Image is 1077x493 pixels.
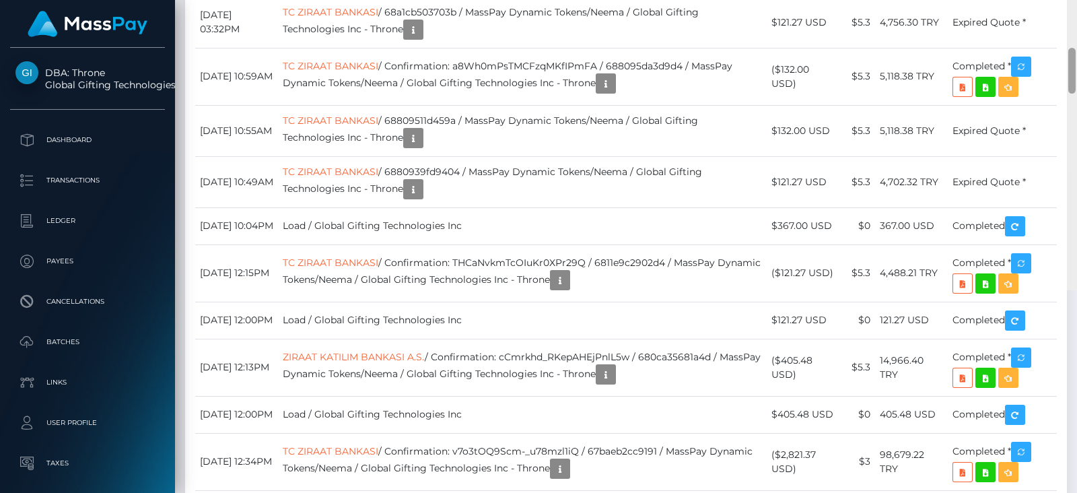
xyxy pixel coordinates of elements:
td: Completed * [948,339,1057,396]
td: 405.48 USD [875,396,948,433]
a: TC ZIRAAT BANKASI [283,257,378,269]
td: ($405.48 USD) [767,339,840,396]
td: / Confirmation: v7o3tOQ9Scm-_u78mzl1iQ / 67baeb2cc9191 / MassPay Dynamic Tokens/Neema / Global Gi... [278,433,767,490]
td: / 68809511d459a / MassPay Dynamic Tokens/Neema / Global Gifting Technologies Inc - Throne [278,105,767,156]
td: [DATE] 12:34PM [195,433,278,490]
td: 367.00 USD [875,207,948,244]
td: [DATE] 12:13PM [195,339,278,396]
td: $5.3 [841,339,875,396]
span: DBA: Throne Global Gifting Technologies Inc [10,67,165,91]
a: TC ZIRAAT BANKASI [283,445,378,457]
p: User Profile [15,413,160,433]
a: ZIRAAT KATILIM BANKASI A.S. [283,351,425,363]
a: TC ZIRAAT BANKASI [283,6,378,18]
td: $121.27 USD [767,302,840,339]
a: Transactions [10,164,165,197]
p: Links [15,372,160,393]
td: $367.00 USD [767,207,840,244]
a: Dashboard [10,123,165,157]
p: Batches [15,332,160,352]
td: $3 [841,433,875,490]
p: Ledger [15,211,160,231]
td: Expired Quote * [948,156,1057,207]
img: MassPay Logo [28,11,147,37]
td: ($132.00 USD) [767,48,840,105]
p: Dashboard [15,130,160,150]
td: [DATE] 12:15PM [195,244,278,302]
td: $5.3 [841,105,875,156]
td: Completed [948,207,1057,244]
td: [DATE] 12:00PM [195,302,278,339]
td: [DATE] 12:00PM [195,396,278,433]
td: / 6880939fd9404 / MassPay Dynamic Tokens/Neema / Global Gifting Technologies Inc - Throne [278,156,767,207]
td: ($121.27 USD) [767,244,840,302]
td: 14,966.40 TRY [875,339,948,396]
p: Cancellations [15,292,160,312]
p: Transactions [15,170,160,191]
td: / Confirmation: cCmrkhd_RKepAHEjPnlL5w / 680ca35681a4d / MassPay Dynamic Tokens/Neema / Global Gi... [278,339,767,396]
td: [DATE] 10:04PM [195,207,278,244]
td: Load / Global Gifting Technologies Inc [278,396,767,433]
a: TC ZIRAAT BANKASI [283,60,378,72]
td: Expired Quote * [948,105,1057,156]
a: Taxes [10,447,165,480]
a: User Profile [10,406,165,440]
td: $5.3 [841,244,875,302]
td: $405.48 USD [767,396,840,433]
a: Links [10,366,165,399]
a: Payees [10,244,165,278]
a: TC ZIRAAT BANKASI [283,114,378,127]
a: TC ZIRAAT BANKASI [283,166,378,178]
td: 98,679.22 TRY [875,433,948,490]
td: Load / Global Gifting Technologies Inc [278,302,767,339]
td: Completed [948,396,1057,433]
td: 121.27 USD [875,302,948,339]
td: $5.3 [841,156,875,207]
td: / Confirmation: a8Wh0mPsTMCFzqMKfIPmFA / 688095da3d9d4 / MassPay Dynamic Tokens/Neema / Global Gi... [278,48,767,105]
td: 4,702.32 TRY [875,156,948,207]
p: Payees [15,251,160,271]
td: $0 [841,207,875,244]
td: $132.00 USD [767,105,840,156]
td: 5,118.38 TRY [875,48,948,105]
td: $0 [841,396,875,433]
a: Ledger [10,204,165,238]
td: Completed [948,302,1057,339]
td: Completed * [948,433,1057,490]
td: ($2,821.37 USD) [767,433,840,490]
td: [DATE] 10:59AM [195,48,278,105]
a: Batches [10,325,165,359]
td: / Confirmation: THCaNvkmTcOIuKr0XPr29Q / 6811e9c2902d4 / MassPay Dynamic Tokens/Neema / Global Gi... [278,244,767,302]
td: 4,488.21 TRY [875,244,948,302]
td: $5.3 [841,48,875,105]
td: Completed * [948,48,1057,105]
td: $0 [841,302,875,339]
p: Taxes [15,453,160,473]
td: Completed * [948,244,1057,302]
td: [DATE] 10:49AM [195,156,278,207]
td: Load / Global Gifting Technologies Inc [278,207,767,244]
td: $121.27 USD [767,156,840,207]
td: 5,118.38 TRY [875,105,948,156]
a: Cancellations [10,285,165,319]
td: [DATE] 10:55AM [195,105,278,156]
img: Global Gifting Technologies Inc [15,61,38,84]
